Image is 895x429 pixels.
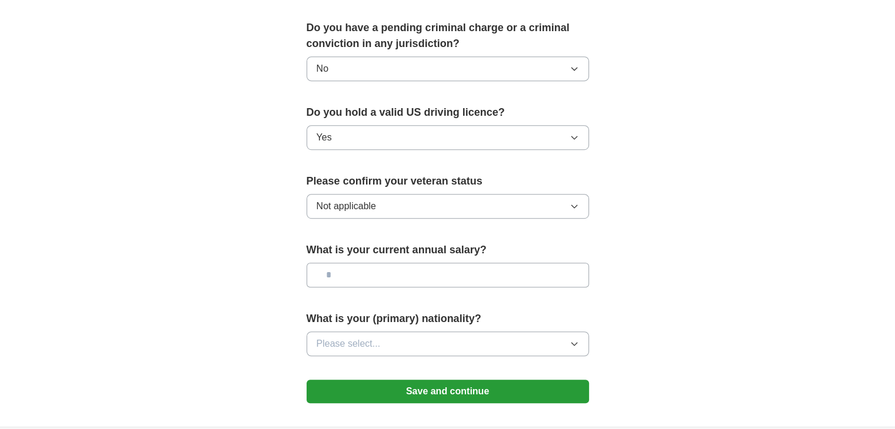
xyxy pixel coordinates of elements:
[307,56,589,81] button: No
[307,331,589,356] button: Please select...
[307,194,589,219] button: Not applicable
[307,20,589,52] label: Do you have a pending criminal charge or a criminal conviction in any jurisdiction?
[307,242,589,258] label: What is your current annual salary?
[307,380,589,403] button: Save and continue
[317,130,332,145] span: Yes
[307,125,589,150] button: Yes
[317,337,381,351] span: Please select...
[307,311,589,327] label: What is your (primary) nationality?
[307,173,589,189] label: Please confirm your veteran status
[307,105,589,120] label: Do you hold a valid US driving licence?
[317,199,376,213] span: Not applicable
[317,62,328,76] span: No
